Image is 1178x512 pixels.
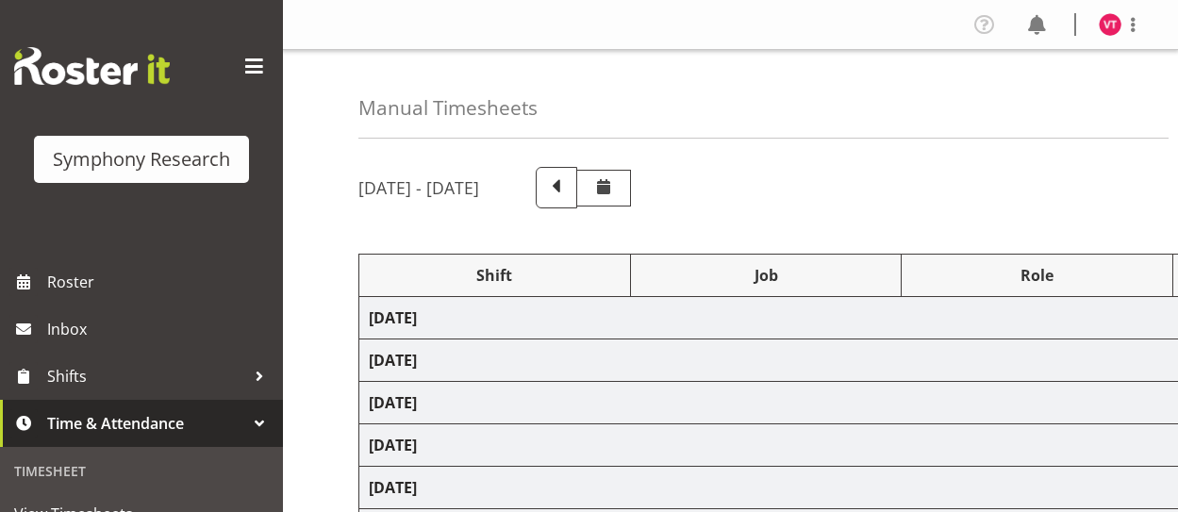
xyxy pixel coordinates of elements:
[640,264,892,287] div: Job
[911,264,1163,287] div: Role
[47,268,274,296] span: Roster
[47,315,274,343] span: Inbox
[5,452,278,490] div: Timesheet
[14,47,170,85] img: Rosterit website logo
[358,97,538,119] h4: Manual Timesheets
[358,177,479,198] h5: [DATE] - [DATE]
[47,409,245,438] span: Time & Attendance
[369,264,621,287] div: Shift
[53,145,230,173] div: Symphony Research
[47,362,245,390] span: Shifts
[1099,13,1121,36] img: vala-tone11405.jpg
